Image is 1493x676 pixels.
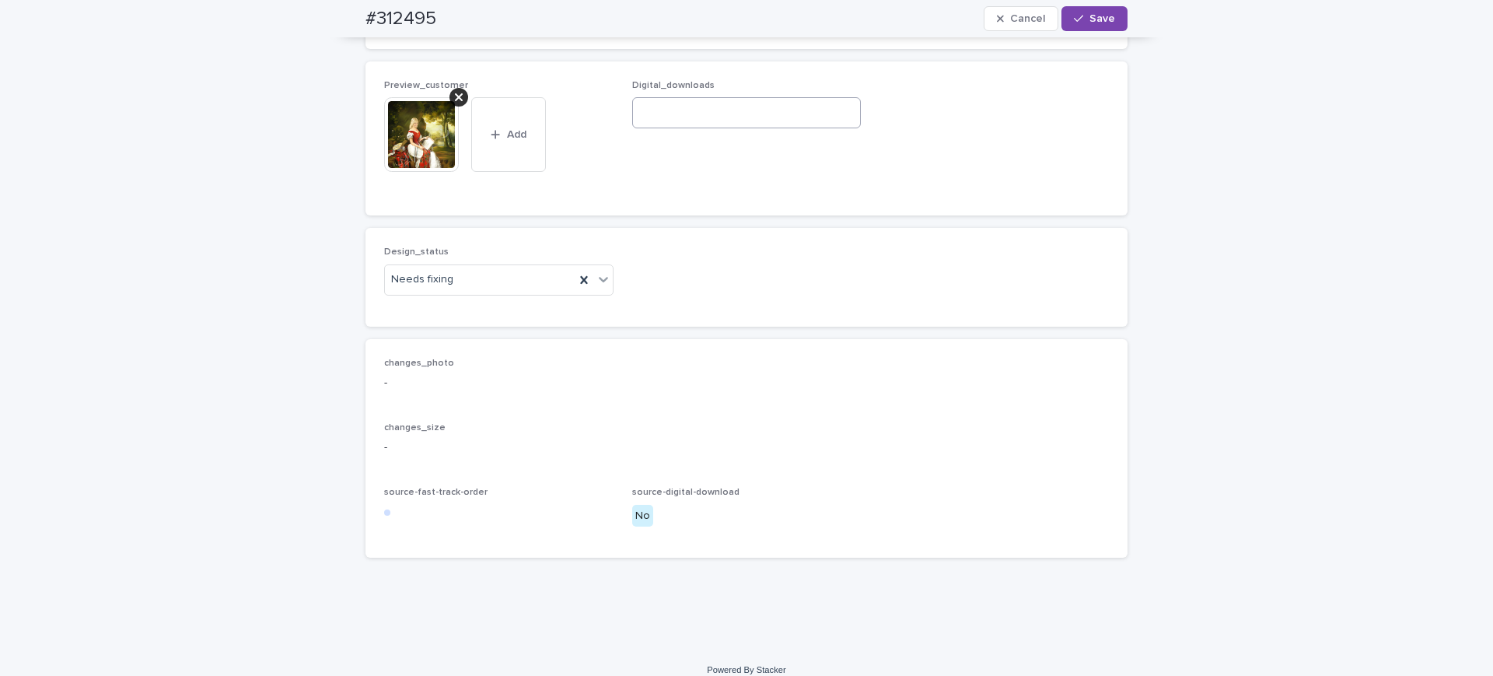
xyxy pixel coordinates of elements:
button: Save [1061,6,1128,31]
span: Design_status [384,247,449,257]
span: source-digital-download [632,488,740,497]
div: No [632,505,653,527]
p: - [384,375,1109,391]
span: Save [1089,13,1115,24]
span: changes_size [384,423,446,433]
span: Add [507,129,526,140]
span: changes_photo [384,359,454,368]
h2: #312495 [365,8,436,30]
span: Cancel [1010,13,1045,24]
button: Cancel [984,6,1058,31]
span: Digital_downloads [632,81,715,90]
a: Powered By Stacker [707,665,785,674]
button: Add [471,97,546,172]
span: source-fast-track-order [384,488,488,497]
span: Needs fixing [391,271,453,288]
p: - [384,440,1109,456]
span: Preview_customer [384,81,468,90]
